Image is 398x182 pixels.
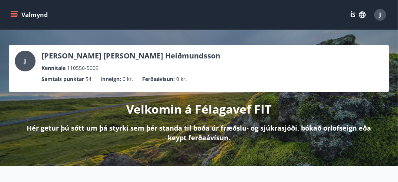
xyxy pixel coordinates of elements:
span: 110556-5009 [67,64,98,72]
p: Ferðaávísun : [142,75,175,83]
span: 54 [86,75,91,83]
p: Hér getur þú sótt um þá styrki sem þér standa til boða úr fræðslu- og sjúkrasjóði, bókað orlofsei... [21,123,377,142]
span: J [24,57,26,65]
span: 0 kr. [176,75,187,83]
p: Inneign : [100,75,121,83]
span: 0 kr. [123,75,133,83]
button: menu [9,8,51,21]
button: ÍS [346,8,370,21]
button: J [371,6,389,24]
p: Samtals punktar [41,75,84,83]
p: Kennitala [41,64,66,72]
p: [PERSON_NAME] [PERSON_NAME] Heiðmundsson [41,51,220,61]
span: J [379,11,381,19]
p: Velkomin á Félagavef FIT [126,101,272,117]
